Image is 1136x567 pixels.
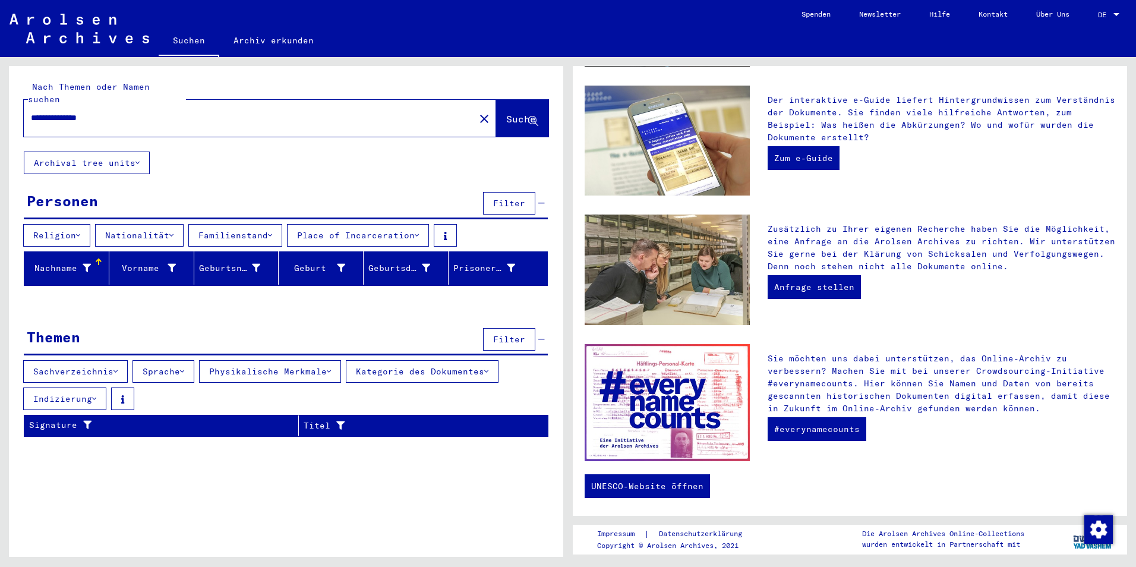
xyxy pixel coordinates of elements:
[768,417,866,441] a: #everynamecounts
[29,259,109,278] div: Nachname
[109,251,194,285] mat-header-cell: Vorname
[283,262,345,275] div: Geburt‏
[24,152,150,174] button: Archival tree units
[768,275,861,299] a: Anfrage stellen
[585,474,710,498] a: UNESCO-Website öffnen
[24,251,109,285] mat-header-cell: Nachname
[199,360,341,383] button: Physikalische Merkmale
[28,81,150,105] mat-label: Nach Themen oder Namen suchen
[27,326,80,348] div: Themen
[159,26,219,57] a: Suchen
[768,352,1115,415] p: Sie möchten uns dabei unterstützen, das Online-Archiv zu verbessern? Machen Sie mit bei unserer C...
[10,14,149,43] img: Arolsen_neg.svg
[364,251,449,285] mat-header-cell: Geburtsdatum
[194,251,279,285] mat-header-cell: Geburtsname
[477,112,491,126] mat-icon: close
[199,262,261,275] div: Geburtsname
[449,251,547,285] mat-header-cell: Prisoner #
[862,539,1024,550] p: wurden entwickelt in Partnerschaft mit
[23,224,90,247] button: Religion
[29,419,283,431] div: Signature
[27,190,98,212] div: Personen
[768,94,1115,144] p: Der interaktive e-Guide liefert Hintergrundwissen zum Verständnis der Dokumente. Sie finden viele...
[493,198,525,209] span: Filter
[597,528,756,540] div: |
[597,528,644,540] a: Impressum
[279,251,364,285] mat-header-cell: Geburt‏
[23,360,128,383] button: Sachverzeichnis
[304,420,519,432] div: Titel
[1084,515,1113,544] img: Zustimmung ändern
[472,106,496,130] button: Clear
[219,26,328,55] a: Archiv erkunden
[199,259,279,278] div: Geburtsname
[29,416,298,435] div: Signature
[496,100,548,137] button: Suche
[29,262,91,275] div: Nachname
[346,360,498,383] button: Kategorie des Dokumentes
[304,416,534,435] div: Titel
[114,262,176,275] div: Vorname
[1071,524,1115,554] img: yv_logo.png
[768,146,840,170] a: Zum e-Guide
[114,259,194,278] div: Vorname
[493,334,525,345] span: Filter
[132,360,194,383] button: Sprache
[23,388,106,410] button: Indizierung
[585,215,750,325] img: inquiries.jpg
[368,259,448,278] div: Geburtsdatum
[597,540,756,551] p: Copyright © Arolsen Archives, 2021
[287,224,429,247] button: Place of Incarceration
[453,262,515,275] div: Prisoner #
[95,224,184,247] button: Nationalität
[862,528,1024,539] p: Die Arolsen Archives Online-Collections
[368,262,430,275] div: Geburtsdatum
[283,259,363,278] div: Geburt‏
[1098,11,1111,19] span: DE
[506,113,536,125] span: Suche
[585,86,750,196] img: eguide.jpg
[585,344,750,462] img: enc.jpg
[483,192,535,215] button: Filter
[453,259,533,278] div: Prisoner #
[188,224,282,247] button: Familienstand
[649,528,756,540] a: Datenschutzerklärung
[768,223,1115,273] p: Zusätzlich zu Ihrer eigenen Recherche haben Sie die Möglichkeit, eine Anfrage an die Arolsen Arch...
[483,328,535,351] button: Filter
